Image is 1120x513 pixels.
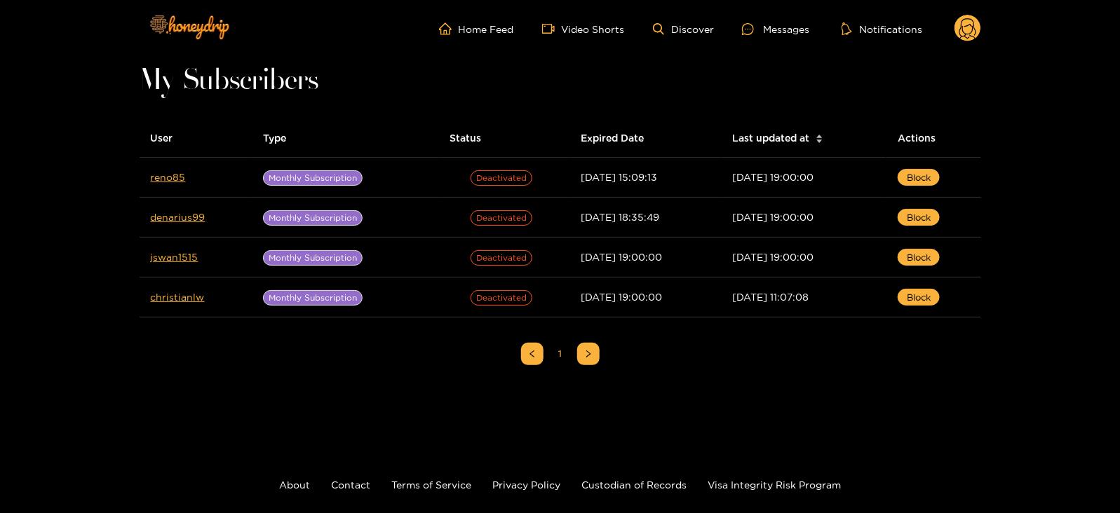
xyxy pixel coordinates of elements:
[151,172,186,182] a: reno85
[140,119,252,158] th: User
[263,170,363,186] span: Monthly Subscription
[577,343,600,365] button: right
[542,22,625,35] a: Video Shorts
[581,172,657,182] span: [DATE] 15:09:13
[733,172,814,182] span: [DATE] 19:00:00
[581,479,687,490] a: Custodian of Records
[471,170,532,186] span: Deactivated
[438,119,569,158] th: Status
[439,22,514,35] a: Home Feed
[252,119,438,158] th: Type
[837,22,926,36] button: Notifications
[151,292,205,302] a: christianlw
[439,22,459,35] span: home
[581,252,662,262] span: [DATE] 19:00:00
[886,119,981,158] th: Actions
[471,290,532,306] span: Deactivated
[733,212,814,222] span: [DATE] 19:00:00
[528,350,537,358] span: left
[140,71,981,91] h1: My Subscribers
[577,343,600,365] li: Next Page
[279,479,310,490] a: About
[898,289,940,306] button: Block
[549,343,572,365] li: 1
[584,350,593,358] span: right
[816,137,823,145] span: caret-down
[907,250,931,264] span: Block
[521,343,544,365] button: left
[742,21,809,37] div: Messages
[733,252,814,262] span: [DATE] 19:00:00
[653,23,714,35] a: Discover
[263,250,363,266] span: Monthly Subscription
[151,212,205,222] a: denarius99
[542,22,562,35] span: video-camera
[907,210,931,224] span: Block
[569,119,721,158] th: Expired Date
[581,212,659,222] span: [DATE] 18:35:49
[550,343,571,364] a: 1
[733,130,810,146] span: Last updated at
[471,210,532,226] span: Deactivated
[898,169,940,186] button: Block
[263,290,363,306] span: Monthly Subscription
[898,209,940,226] button: Block
[708,479,841,490] a: Visa Integrity Risk Program
[263,210,363,226] span: Monthly Subscription
[898,249,940,266] button: Block
[391,479,471,490] a: Terms of Service
[907,290,931,304] span: Block
[733,292,809,302] span: [DATE] 11:07:08
[151,252,198,262] a: jswan1515
[331,479,370,490] a: Contact
[907,170,931,184] span: Block
[581,292,662,302] span: [DATE] 19:00:00
[816,132,823,140] span: caret-up
[471,250,532,266] span: Deactivated
[521,343,544,365] li: Previous Page
[492,479,560,490] a: Privacy Policy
